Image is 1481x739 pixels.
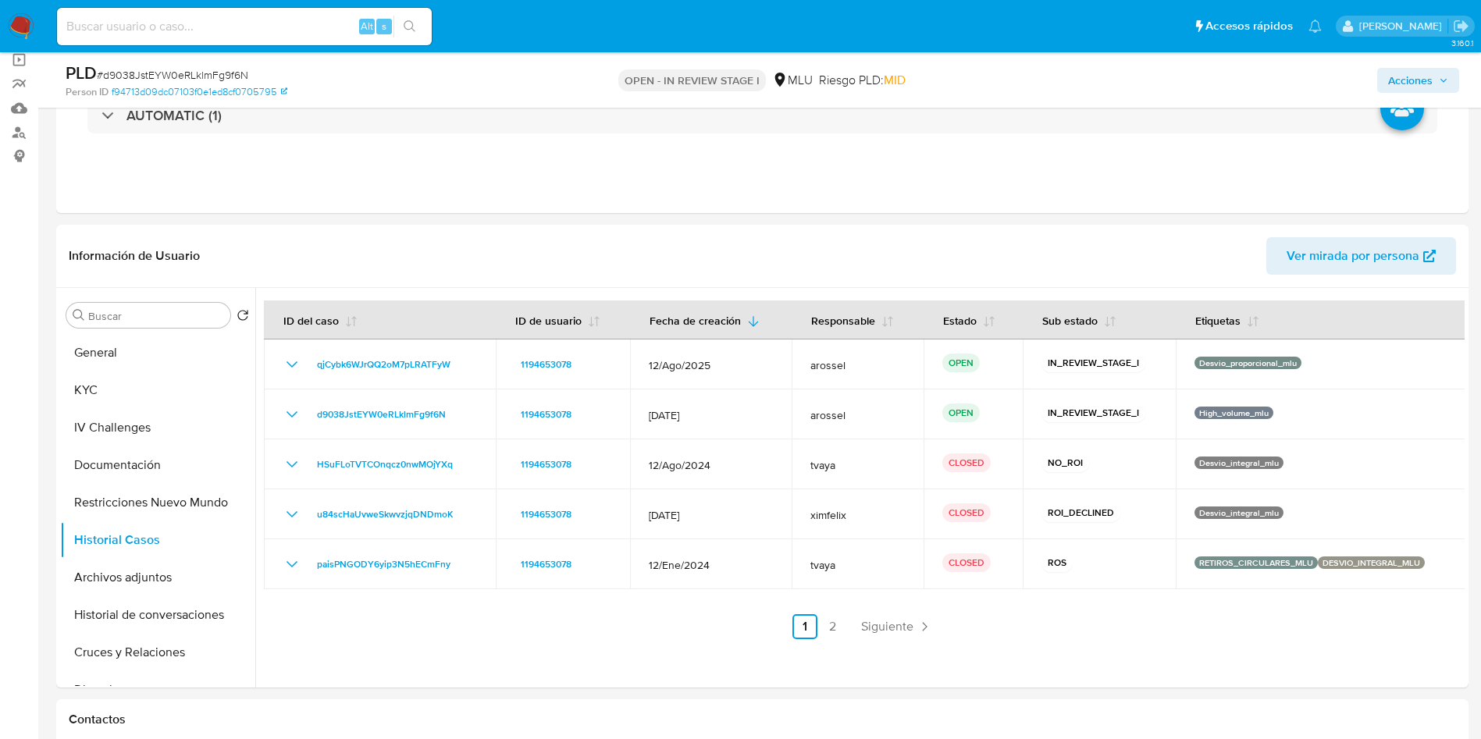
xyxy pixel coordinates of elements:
button: Historial Casos [60,521,255,559]
button: search-icon [393,16,425,37]
p: antonio.rossel@mercadolibre.com [1359,19,1447,34]
span: s [382,19,386,34]
div: MLU [772,72,813,89]
button: Archivos adjuntos [60,559,255,596]
span: Accesos rápidos [1205,18,1293,34]
button: Volver al orden por defecto [237,309,249,326]
button: Documentación [60,446,255,484]
div: AUTOMATIC (1) [87,98,1437,133]
button: Buscar [73,309,85,322]
button: Acciones [1377,68,1459,93]
span: 3.160.1 [1451,37,1473,49]
button: General [60,334,255,371]
button: Historial de conversaciones [60,596,255,634]
p: OPEN - IN REVIEW STAGE I [618,69,766,91]
button: KYC [60,371,255,409]
button: IV Challenges [60,409,255,446]
span: Riesgo PLD: [819,72,906,89]
span: Ver mirada por persona [1287,237,1419,275]
span: Acciones [1388,68,1433,93]
h1: Información de Usuario [69,248,200,264]
span: # d9038JstEYW0eRLklmFg9f6N [97,67,248,83]
button: Ver mirada por persona [1266,237,1456,275]
button: Cruces y Relaciones [60,634,255,671]
b: Person ID [66,85,109,99]
h1: Contactos [69,712,1456,727]
button: Direcciones [60,671,255,709]
input: Buscar [88,309,224,323]
h3: AUTOMATIC (1) [126,107,222,124]
b: PLD [66,60,97,85]
a: Notificaciones [1308,20,1322,33]
input: Buscar usuario o caso... [57,16,432,37]
span: Alt [361,19,373,34]
a: f94713d09dc07103f0e1ed8cf0705795 [112,85,287,99]
span: MID [884,71,906,89]
button: Restricciones Nuevo Mundo [60,484,255,521]
a: Salir [1453,18,1469,34]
